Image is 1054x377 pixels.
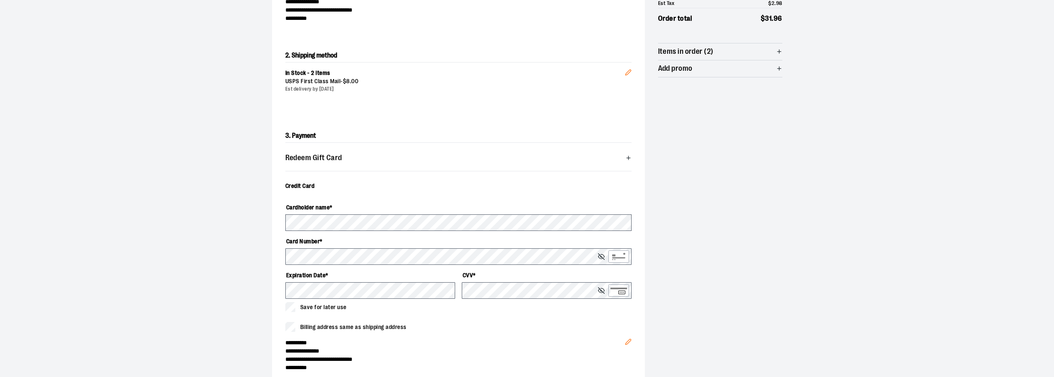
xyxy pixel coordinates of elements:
button: Add promo [658,60,782,77]
span: Order total [658,13,692,24]
h2: 3. Payment [285,129,632,143]
span: Billing address same as shipping address [300,323,407,331]
label: Cardholder name * [285,200,632,214]
button: Items in order (2) [658,43,782,60]
label: CVV * [462,268,632,282]
span: Add promo [658,65,692,72]
label: Expiration Date * [285,268,455,282]
div: In Stock - 2 items [285,69,625,77]
span: 8 [346,78,350,84]
span: 31 [765,14,772,22]
span: 00 [351,78,358,84]
span: . [772,14,774,22]
div: Est delivery by [DATE] [285,86,625,93]
input: Billing address same as shipping address [285,322,295,332]
label: Card Number * [285,234,632,248]
span: . [350,78,352,84]
span: 96 [774,14,782,22]
span: Items in order (2) [658,48,714,55]
span: Save for later use [300,303,347,312]
div: USPS First Class Mail - [285,77,625,86]
button: Edit [618,325,638,354]
h2: 2. Shipping method [285,49,632,62]
span: $ [761,14,765,22]
button: Edit [618,56,638,85]
span: Credit Card [285,182,315,189]
span: Redeem Gift Card [285,154,342,162]
button: Redeem Gift Card [285,149,632,166]
input: Save for later use [285,302,295,312]
span: $ [343,78,347,84]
